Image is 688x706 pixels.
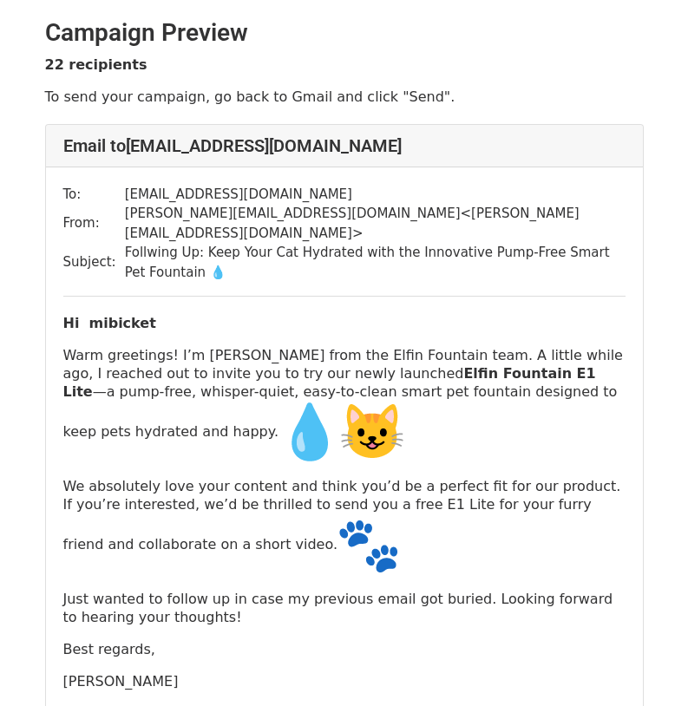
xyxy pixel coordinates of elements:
p: Just wanted to follow up in case my previous email got buried. Looking forward to hearing your th... [63,590,626,626]
iframe: Chat Widget [601,623,688,706]
p: To send your campaign, go back to Gmail and click "Send". [45,88,644,106]
p: Warm greetings! I’m [PERSON_NAME] from the Elfin Fountain team. A little while ago, I reached out... [63,346,626,463]
td: [PERSON_NAME][EMAIL_ADDRESS][DOMAIN_NAME] < [PERSON_NAME][EMAIL_ADDRESS][DOMAIN_NAME] > [125,204,626,243]
td: From: [63,204,125,243]
p: Best regards, [63,640,626,658]
p: [PERSON_NAME] [63,672,626,690]
div: 聊天小组件 [601,623,688,706]
h4: Email to [EMAIL_ADDRESS][DOMAIN_NAME] [63,135,626,156]
strong: 22 recipients [45,56,147,73]
img: 😺 [341,401,403,463]
strong: Elfin Fountain E1 Lite [63,365,596,400]
td: Follwing Up: Keep Your Cat Hydrated with the Innovative Pump-Free Smart Pet Fountain 💧 [125,243,626,282]
td: Subject: [63,243,125,282]
p: We absolutely love your content and think you’d be a perfect fit for our product. If you’re inter... [63,477,626,576]
img: 🐾 [337,513,400,576]
b: Hi mibicket [63,315,156,331]
img: 💧 [278,401,341,463]
h2: Campaign Preview [45,18,644,48]
td: [EMAIL_ADDRESS][DOMAIN_NAME] [125,185,626,205]
td: To: [63,185,125,205]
